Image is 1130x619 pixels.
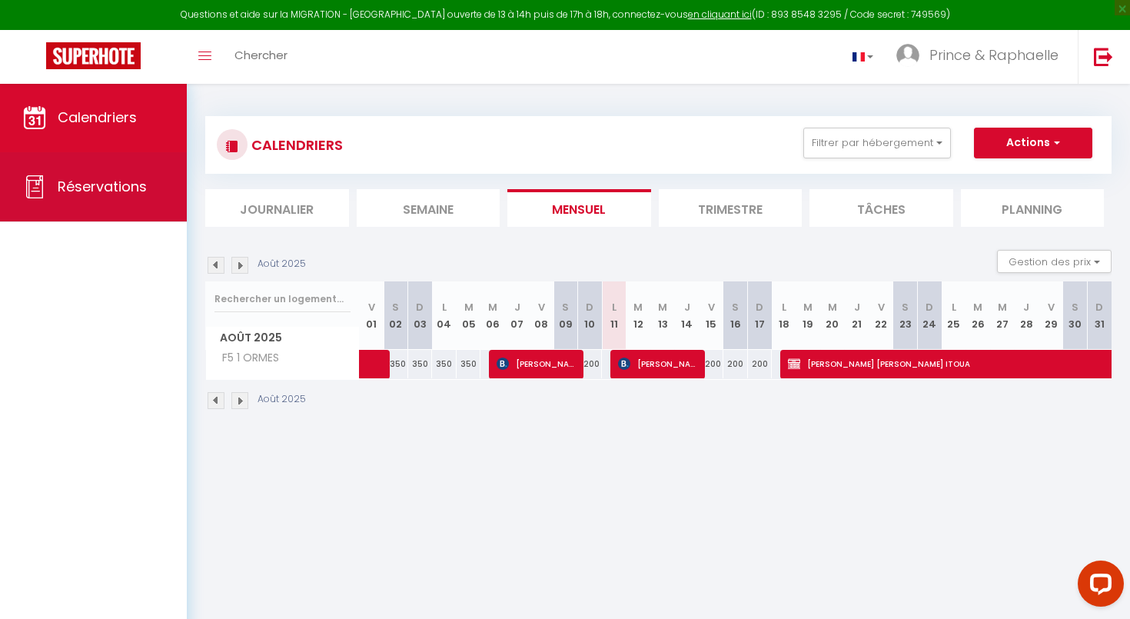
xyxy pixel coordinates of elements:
img: Super Booking [46,42,141,69]
th: 03 [408,281,433,350]
li: Trimestre [659,189,803,227]
abbr: M [803,300,813,314]
th: 07 [505,281,530,350]
span: Août 2025 [206,327,359,349]
a: ... Prince & Raphaelle [885,30,1078,84]
abbr: S [902,300,909,314]
th: 08 [529,281,553,350]
span: [PERSON_NAME] [618,349,700,378]
th: 20 [820,281,845,350]
abbr: D [586,300,593,314]
abbr: M [998,300,1007,314]
li: Tâches [809,189,953,227]
li: Mensuel [507,189,651,227]
h3: CALENDRIERS [248,128,343,162]
th: 15 [699,281,723,350]
span: F5 1 ORMES [208,350,283,367]
th: 31 [1087,281,1112,350]
abbr: L [952,300,956,314]
th: 19 [796,281,821,350]
abbr: M [633,300,643,314]
abbr: M [658,300,667,314]
th: 27 [990,281,1015,350]
th: 17 [748,281,773,350]
th: 10 [578,281,603,350]
div: 200 [748,350,773,378]
img: ... [896,44,919,67]
th: 26 [966,281,991,350]
abbr: S [392,300,399,314]
div: 200 [723,350,748,378]
span: Prince & Raphaelle [929,45,1059,65]
abbr: J [514,300,520,314]
th: 01 [360,281,384,350]
th: 11 [602,281,626,350]
div: 200 [699,350,723,378]
abbr: D [416,300,424,314]
abbr: L [612,300,617,314]
th: 04 [432,281,457,350]
abbr: D [926,300,933,314]
th: 24 [917,281,942,350]
abbr: S [1072,300,1078,314]
div: 350 [408,350,433,378]
abbr: V [878,300,885,314]
input: Rechercher un logement... [214,285,351,313]
abbr: M [464,300,474,314]
span: Calendriers [58,108,137,127]
li: Planning [961,189,1105,227]
abbr: S [562,300,569,314]
abbr: V [708,300,715,314]
th: 16 [723,281,748,350]
span: Chercher [234,47,287,63]
abbr: M [488,300,497,314]
abbr: D [1095,300,1103,314]
p: Août 2025 [258,257,306,271]
a: Chercher [223,30,299,84]
th: 21 [845,281,869,350]
th: 12 [626,281,651,350]
button: Gestion des prix [997,250,1112,273]
a: en cliquant ici [688,8,752,21]
abbr: V [368,300,375,314]
th: 22 [869,281,893,350]
abbr: S [732,300,739,314]
th: 25 [942,281,966,350]
th: 13 [650,281,675,350]
div: 350 [457,350,481,378]
span: [PERSON_NAME] [497,349,579,378]
abbr: V [538,300,545,314]
li: Semaine [357,189,500,227]
abbr: M [828,300,837,314]
iframe: LiveChat chat widget [1065,554,1130,619]
button: Filtrer par hébergement [803,128,951,158]
th: 23 [893,281,918,350]
abbr: D [756,300,763,314]
li: Journalier [205,189,349,227]
th: 29 [1039,281,1063,350]
abbr: L [442,300,447,314]
th: 09 [553,281,578,350]
th: 28 [1015,281,1039,350]
th: 06 [480,281,505,350]
th: 02 [384,281,408,350]
abbr: V [1048,300,1055,314]
th: 18 [772,281,796,350]
th: 05 [457,281,481,350]
abbr: L [782,300,786,314]
span: Réservations [58,177,147,196]
abbr: J [854,300,860,314]
p: Août 2025 [258,392,306,407]
abbr: J [684,300,690,314]
th: 30 [1063,281,1088,350]
div: 350 [432,350,457,378]
div: 200 [578,350,603,378]
button: Actions [974,128,1092,158]
abbr: M [973,300,982,314]
abbr: J [1023,300,1029,314]
img: logout [1094,47,1113,66]
th: 14 [675,281,700,350]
